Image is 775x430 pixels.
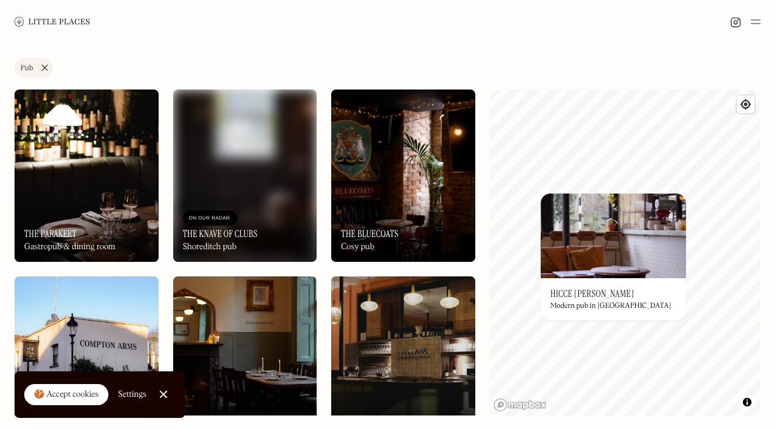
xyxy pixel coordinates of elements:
[550,302,671,310] div: Modern pub in [GEOGRAPHIC_DATA]
[118,390,147,399] div: Settings
[550,288,634,299] h3: Hicce [PERSON_NAME]
[173,90,317,262] img: The Knave of Clubs
[737,96,754,113] button: Find my location
[34,389,99,401] div: 🍪 Accept cookies
[24,242,116,252] div: Gastropub & dining room
[24,384,108,406] a: 🍪 Accept cookies
[331,90,475,262] img: The Bluecoats
[183,242,237,252] div: Shoreditch pub
[493,398,547,412] a: Mapbox homepage
[341,415,422,426] h3: [DEMOGRAPHIC_DATA]
[15,58,53,77] a: Pub
[541,194,686,278] img: Hicce Hart
[341,228,398,239] h3: The Bluecoats
[744,396,751,409] span: Toggle attribution
[490,90,760,415] canvas: Map
[21,65,33,72] div: Pub
[15,90,159,262] img: The Parakeet
[24,228,77,239] h3: The Parakeet
[173,90,317,262] a: The Knave of ClubsThe Knave of ClubsOn Our RadarThe Knave of ClubsShoreditch pub
[740,395,754,409] button: Toggle attribution
[151,382,176,406] a: Close Cookie Popup
[341,242,374,252] div: Cosy pub
[183,415,243,426] h3: [PERSON_NAME]
[189,212,231,224] div: On Our Radar
[183,228,258,239] h3: The Knave of Clubs
[541,194,686,321] a: Hicce HartHicce HartHicce [PERSON_NAME]Modern pub in [GEOGRAPHIC_DATA]
[118,381,147,408] a: Settings
[331,90,475,262] a: The BluecoatsThe BluecoatsThe BluecoatsCosy pub
[15,90,159,262] a: The ParakeetThe ParakeetThe ParakeetGastropub & dining room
